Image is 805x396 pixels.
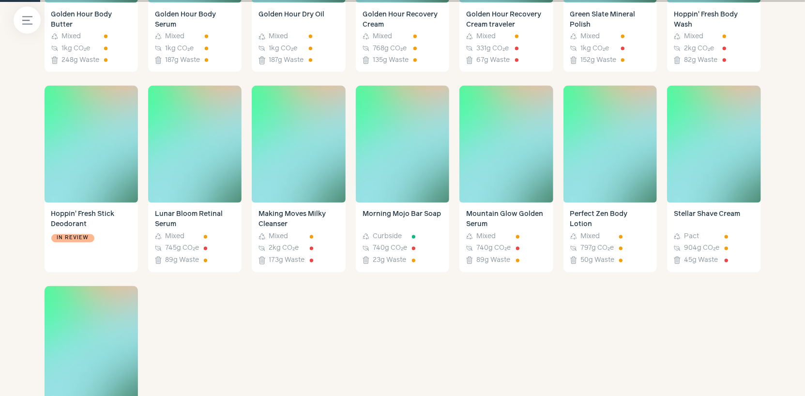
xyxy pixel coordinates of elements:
span: Mixed [61,31,81,42]
span: 89g Waste [165,256,199,266]
span: 248g Waste [61,55,99,65]
span: Mixed [269,31,289,42]
a: Morning Mojo Bar Soap Curbside 740g CO₂e 23g Waste [356,203,449,273]
span: 1kg CO₂e [269,44,298,54]
span: 331g CO₂e [476,44,509,54]
span: 23g Waste [373,256,406,266]
a: Golden Hour Dry Oil Mixed 1kg CO₂e 187g Waste [252,3,345,73]
a: Golden Hour Recovery Cream Mixed 768g CO₂e 135g Waste [356,3,449,73]
a: Golden Hour Body Serum Mixed 1kg CO₂e 187g Waste [148,3,242,73]
span: 187g Waste [165,55,200,65]
span: 2kg CO₂e [684,44,714,54]
span: 797g CO₂e [580,244,614,254]
a: Stellar Shave Cream Pact 904g CO₂e 45g Waste [667,203,760,273]
span: 2kg CO₂e [269,244,299,254]
span: 745g CO₂e [165,244,199,254]
img: Stellar Shave Cream [667,86,760,203]
span: 45g Waste [684,256,718,266]
span: 187g Waste [269,55,304,65]
span: Mixed [165,232,184,242]
span: Mixed [580,31,600,42]
span: Mixed [476,31,496,42]
span: 1kg CO₂e [165,44,194,54]
span: Mixed [269,232,289,242]
span: Mixed [580,232,600,242]
span: Mixed [684,31,703,42]
span: Pact [684,232,699,242]
span: 768g CO₂e [373,44,407,54]
span: In review [57,234,89,243]
h4: Perfect Zen Body Lotion [570,210,650,230]
img: Morning Mojo Bar Soap [356,86,449,203]
a: Lunar Bloom Retinal Serum Mixed 745g CO₂e 89g Waste [148,203,242,273]
span: 904g CO₂e [684,244,719,254]
h4: Golden Hour Recovery Cream [363,10,442,30]
h4: Golden Hour Recovery Cream traveler [466,10,546,30]
a: Green Slate Mineral Polish Mixed 1kg CO₂e 152g Waste [563,3,657,73]
h4: Mountain Glow Golden Serum [466,210,546,230]
h4: Stellar Shave Cream [674,210,754,230]
h4: Hoppin' Fresh Stick Deodorant [51,210,131,230]
h4: Making Moves Milky Cleanser [258,210,338,230]
span: 740g CO₂e [476,244,511,254]
span: 1kg CO₂e [61,44,90,54]
h4: Morning Mojo Bar Soap [363,210,442,230]
span: 89g Waste [476,256,510,266]
a: Golden Hour Body Butter Mixed 1kg CO₂e 248g Waste [45,3,138,73]
span: Mixed [165,31,184,42]
img: Hoppin' Fresh Stick Deodorant [45,86,138,203]
img: Making Moves Milky Cleanser [252,86,345,203]
a: Hoppin' Fresh Body Wash Mixed 2kg CO₂e 82g Waste [667,3,760,73]
span: 152g Waste [580,55,616,65]
span: 82g Waste [684,55,717,65]
span: 135g Waste [373,55,409,65]
span: 740g CO₂e [373,244,407,254]
h4: Golden Hour Body Butter [51,10,131,30]
a: Hoppin' Fresh Stick Deodorant In review [45,203,138,273]
span: 50g Waste [580,256,614,266]
h4: Lunar Bloom Retinal Serum [155,210,235,230]
span: 1kg CO₂e [580,44,609,54]
span: Curbside [373,232,402,242]
a: Mountain Glow Golden Serum Mixed 740g CO₂e 89g Waste [459,203,553,273]
span: Mixed [476,232,496,242]
h4: Green Slate Mineral Polish [570,10,650,30]
h4: Hoppin' Fresh Body Wash [674,10,754,30]
img: Perfect Zen Body Lotion [563,86,657,203]
a: Golden Hour Recovery Cream traveler Mixed 331g CO₂e 67g Waste [459,3,553,73]
span: 173g Waste [269,256,305,266]
a: Perfect Zen Body Lotion Mixed 797g CO₂e 50g Waste [563,203,657,273]
span: Mixed [373,31,392,42]
img: Lunar Bloom Retinal Serum [148,86,242,203]
img: Mountain Glow Golden Serum [459,86,553,203]
span: 67g Waste [476,55,510,65]
a: Making Moves Milky Cleanser Mixed 2kg CO₂e 173g Waste [252,203,345,273]
h4: Golden Hour Dry Oil [258,10,338,30]
h4: Golden Hour Body Serum [155,10,235,30]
